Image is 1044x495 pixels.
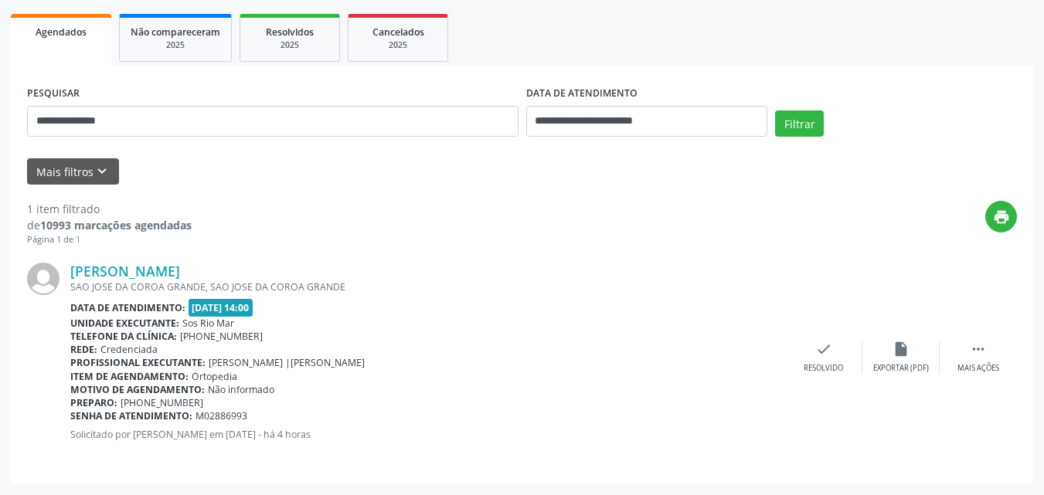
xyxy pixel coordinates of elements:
div: 2025 [131,39,220,51]
div: 2025 [359,39,437,51]
b: Telefone da clínica: [70,330,177,343]
span: Credenciada [100,343,158,356]
i: print [993,209,1010,225]
label: PESQUISAR [27,82,80,106]
div: 2025 [251,39,328,51]
span: [PHONE_NUMBER] [180,330,263,343]
a: [PERSON_NAME] [70,263,180,280]
div: 1 item filtrado [27,201,192,217]
span: [DATE] 14:00 [189,299,253,317]
button: Filtrar [775,110,824,137]
span: Cancelados [372,25,424,39]
i: keyboard_arrow_down [94,163,111,180]
b: Senha de atendimento: [70,409,192,422]
div: Página 1 de 1 [27,233,192,246]
button: print [985,201,1017,232]
b: Motivo de agendamento: [70,383,205,396]
b: Preparo: [70,396,117,409]
b: Item de agendamento: [70,370,189,383]
span: M02886993 [196,409,247,422]
button: Mais filtroskeyboard_arrow_down [27,158,119,185]
span: [PHONE_NUMBER] [121,396,203,409]
div: Resolvido [804,363,843,374]
label: DATA DE ATENDIMENTO [526,82,638,106]
b: Unidade executante: [70,317,179,330]
div: Mais ações [957,363,999,374]
span: [PERSON_NAME] |[PERSON_NAME] [209,356,365,369]
b: Data de atendimento: [70,301,185,314]
div: SAO JOSE DA COROA GRANDE, SAO JOSE DA COROA GRANDE [70,280,785,293]
i:  [970,341,987,358]
div: de [27,217,192,233]
span: Não informado [208,383,274,396]
span: Resolvidos [266,25,314,39]
div: Exportar (PDF) [873,363,929,374]
b: Profissional executante: [70,356,206,369]
i: check [815,341,832,358]
span: Não compareceram [131,25,220,39]
b: Rede: [70,343,97,356]
img: img [27,263,60,295]
strong: 10993 marcações agendadas [40,218,192,232]
span: Ortopedia [192,370,237,383]
p: Solicitado por [PERSON_NAME] em [DATE] - há 4 horas [70,428,785,441]
span: Sos Rio Mar [182,317,234,330]
i: insert_drive_file [893,341,910,358]
span: Agendados [36,25,87,39]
